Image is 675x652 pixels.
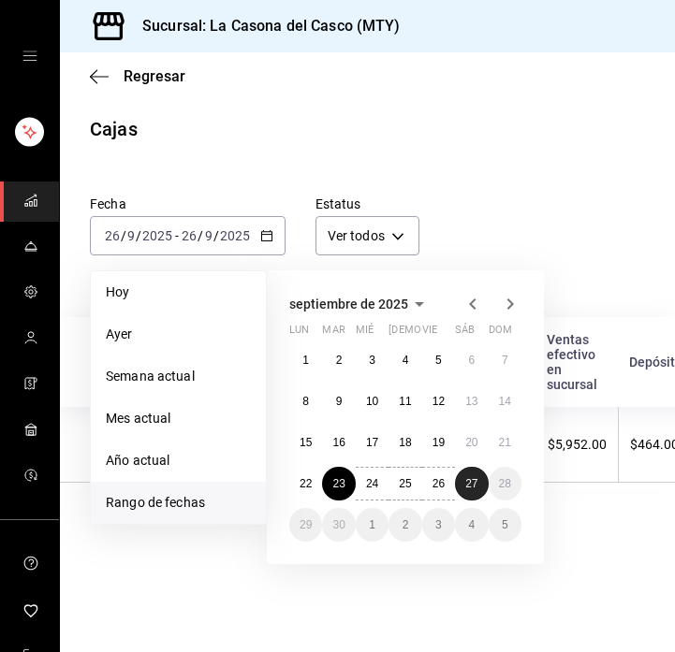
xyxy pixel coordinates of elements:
abbr: 1 de septiembre de 2025 [302,354,309,367]
abbr: lunes [289,324,309,343]
abbr: 28 de septiembre de 2025 [499,477,511,490]
span: Ayer [106,325,251,344]
button: 3 de octubre de 2025 [422,508,455,542]
button: 23 de septiembre de 2025 [322,467,355,500]
abbr: 26 de septiembre de 2025 [433,477,445,490]
abbr: 9 de septiembre de 2025 [336,395,343,408]
span: / [198,228,203,243]
abbr: 29 de septiembre de 2025 [300,518,312,531]
input: -- [104,228,121,243]
button: 26 de septiembre de 2025 [422,467,455,500]
abbr: 4 de septiembre de 2025 [403,354,409,367]
button: 5 de octubre de 2025 [489,508,521,542]
span: - [175,228,179,243]
label: Estatus [315,197,419,210]
abbr: 3 de octubre de 2025 [435,518,442,531]
button: open drawer [22,49,37,64]
h3: Sucursal: La Casona del Casco (MTY) [127,15,401,37]
span: Rango de fechas [106,493,251,513]
span: / [213,228,219,243]
input: ---- [141,228,173,243]
abbr: 30 de septiembre de 2025 [332,518,345,531]
button: 8 de septiembre de 2025 [289,384,322,418]
span: Hoy [106,283,251,302]
button: 22 de septiembre de 2025 [289,467,322,500]
button: 4 de octubre de 2025 [455,508,488,542]
abbr: 22 de septiembre de 2025 [300,477,312,490]
abbr: 23 de septiembre de 2025 [332,477,345,490]
button: 25 de septiembre de 2025 [389,467,421,500]
div: Cajas [90,115,138,143]
button: septiembre de 2025 [289,293,431,315]
abbr: 1 de octubre de 2025 [369,518,375,531]
abbr: 17 de septiembre de 2025 [366,436,378,449]
input: -- [126,228,136,243]
abbr: 5 de septiembre de 2025 [435,354,442,367]
button: 24 de septiembre de 2025 [356,467,389,500]
button: 27 de septiembre de 2025 [455,467,488,500]
abbr: 7 de septiembre de 2025 [502,354,508,367]
abbr: domingo [489,324,512,343]
button: 2 de octubre de 2025 [389,508,421,542]
button: 14 de septiembre de 2025 [489,384,521,418]
span: Año actual [106,451,251,471]
button: 10 de septiembre de 2025 [356,384,389,418]
abbr: 4 de octubre de 2025 [468,518,475,531]
button: 15 de septiembre de 2025 [289,426,322,459]
button: 6 de septiembre de 2025 [455,343,488,377]
button: 30 de septiembre de 2025 [322,508,355,542]
button: 18 de septiembre de 2025 [389,426,421,459]
button: 29 de septiembre de 2025 [289,508,322,542]
abbr: viernes [422,324,437,343]
span: Mes actual [106,409,251,428]
button: 17 de septiembre de 2025 [356,426,389,459]
abbr: 13 de septiembre de 2025 [465,395,477,408]
span: Semana actual [106,367,251,386]
abbr: 2 de septiembre de 2025 [336,354,343,367]
button: 4 de septiembre de 2025 [389,343,421,377]
button: 5 de septiembre de 2025 [422,343,455,377]
abbr: 10 de septiembre de 2025 [366,395,378,408]
button: 20 de septiembre de 2025 [455,426,488,459]
button: 28 de septiembre de 2025 [489,467,521,500]
button: 11 de septiembre de 2025 [389,384,421,418]
abbr: 19 de septiembre de 2025 [433,436,445,449]
abbr: 12 de septiembre de 2025 [433,395,445,408]
span: Regresar [124,67,185,85]
abbr: 3 de septiembre de 2025 [369,354,375,367]
abbr: 8 de septiembre de 2025 [302,395,309,408]
abbr: 21 de septiembre de 2025 [499,436,511,449]
span: septiembre de 2025 [289,297,408,312]
abbr: 2 de octubre de 2025 [403,518,409,531]
abbr: sábado [455,324,475,343]
label: Fecha [90,197,286,210]
abbr: 14 de septiembre de 2025 [499,395,511,408]
abbr: 15 de septiembre de 2025 [300,436,312,449]
input: ---- [219,228,251,243]
input: -- [204,228,213,243]
abbr: 18 de septiembre de 2025 [399,436,411,449]
button: 19 de septiembre de 2025 [422,426,455,459]
button: 16 de septiembre de 2025 [322,426,355,459]
abbr: 11 de septiembre de 2025 [399,395,411,408]
abbr: 24 de septiembre de 2025 [366,477,378,490]
button: 1 de octubre de 2025 [356,508,389,542]
abbr: 27 de septiembre de 2025 [465,477,477,490]
button: 21 de septiembre de 2025 [489,426,521,459]
span: / [121,228,126,243]
abbr: martes [322,324,345,343]
button: 12 de septiembre de 2025 [422,384,455,418]
button: 13 de septiembre de 2025 [455,384,488,418]
div: Ver todos [315,216,419,255]
abbr: jueves [389,324,499,343]
abbr: 5 de octubre de 2025 [502,518,508,531]
button: 2 de septiembre de 2025 [322,343,355,377]
span: / [136,228,141,243]
abbr: 6 de septiembre de 2025 [468,354,475,367]
input: -- [181,228,198,243]
abbr: 20 de septiembre de 2025 [465,436,477,449]
button: Regresar [90,67,185,85]
abbr: 25 de septiembre de 2025 [399,477,411,490]
abbr: 16 de septiembre de 2025 [332,436,345,449]
button: 9 de septiembre de 2025 [322,384,355,418]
